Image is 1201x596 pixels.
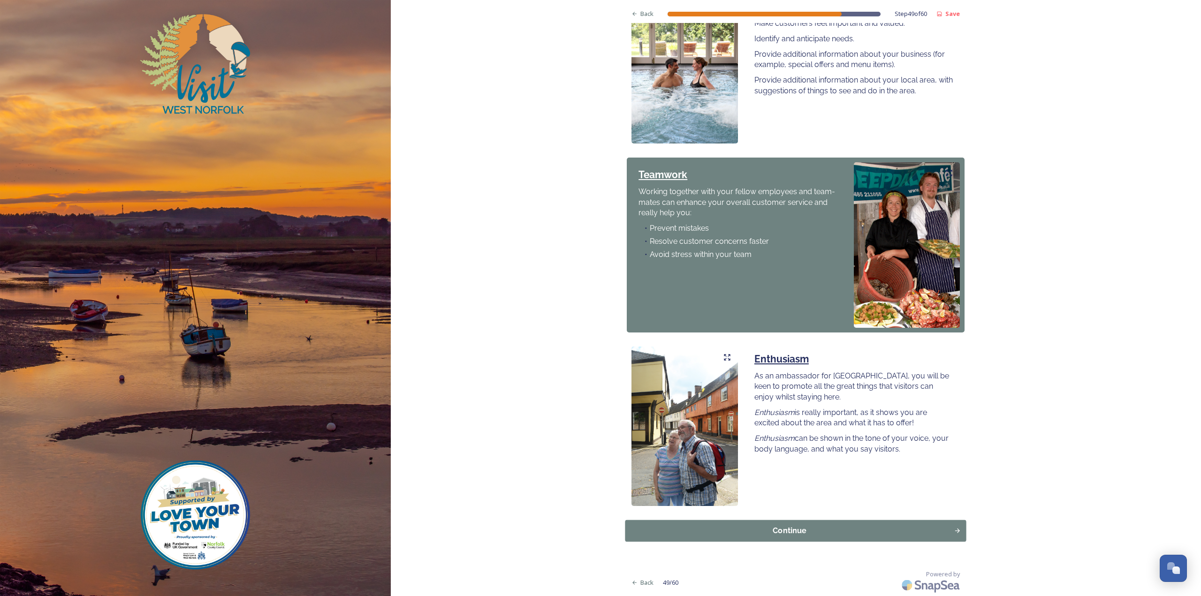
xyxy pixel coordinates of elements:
span: Working together with your fellow employees and team-mates can enhance your overall customer serv... [639,187,835,217]
p: Provide additional information about your business (for example, special offers and menu items). [754,49,953,70]
span: Step 49 of 60 [895,9,927,18]
p: Provide additional information about your local area, with suggestions of things to see and do in... [754,75,953,96]
span: Prevent mistakes [650,224,709,233]
u: Enthusiasm [754,353,809,365]
span: Back [640,578,654,587]
p: is really important, as it shows you are excited about the area and what it has to offer! [754,407,953,429]
span: Avoid stress within your team [650,250,752,259]
em: Enthusiasm [754,408,795,417]
span: Resolve customer concerns faster [650,237,769,246]
p: can be shown in the tone of your voice, your body language, and what you say visitors. [754,433,953,454]
span: Back [640,9,654,18]
strong: Save [945,9,960,18]
p: Identify and anticipate needs. [754,34,953,45]
button: Open Chat [1160,555,1187,582]
span: Powered by [926,570,960,579]
span: 49 / 60 [663,578,678,587]
em: Enthusiasm [754,434,795,443]
p: As an ambassador for [GEOGRAPHIC_DATA], you will be keen to promote all the great things that vis... [754,371,953,403]
button: Continue [625,520,966,541]
p: Make customers feel important and valued. [754,18,953,29]
div: Continue [631,525,949,536]
img: SnapSea Logo [899,574,965,596]
u: Teamwork [639,169,687,181]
